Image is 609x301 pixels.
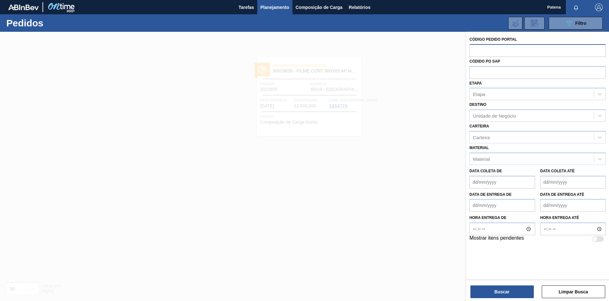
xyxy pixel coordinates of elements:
[349,3,370,11] span: Relatórios
[508,17,522,30] div: Importar Negociações dos Pedidos
[575,21,586,26] span: Filtro
[239,3,254,11] span: Tarefas
[540,169,574,173] label: Data coleta até
[524,17,545,30] div: Solicitação de Revisão de Pedidos
[260,3,289,11] span: Planejamento
[469,124,489,128] label: Carteira
[540,199,606,212] input: dd/mm/yyyy
[469,81,482,86] label: Etapa
[540,192,584,197] label: Data de Entrega até
[473,92,485,97] div: Etapa
[296,3,343,11] span: Composição de Carga
[469,146,489,150] label: Material
[540,213,606,222] label: Hora entrega até
[469,169,502,173] label: Data coleta de
[469,37,517,42] label: Código Pedido Portal
[473,134,490,140] div: Carteira
[469,192,512,197] label: Data de Entrega de
[469,102,486,107] label: Destino
[595,3,603,11] img: Logout
[473,113,516,119] div: Unidade de Negócio
[540,176,606,188] input: dd/mm/yyyy
[469,235,524,243] label: Mostrar itens pendentes
[469,176,535,188] input: dd/mm/yyyy
[6,19,101,27] h1: Pedidos
[566,3,586,12] button: Notificações
[469,199,535,212] input: dd/mm/yyyy
[8,4,39,10] img: TNhmsLtSVTkK8tSr43FrP2fwEKptu5GPRR3wAAAABJRU5ErkJggg==
[469,213,535,222] label: Hora entrega de
[473,156,490,161] div: Material
[549,17,603,30] button: Filtro
[469,59,500,64] label: Códido PO SAP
